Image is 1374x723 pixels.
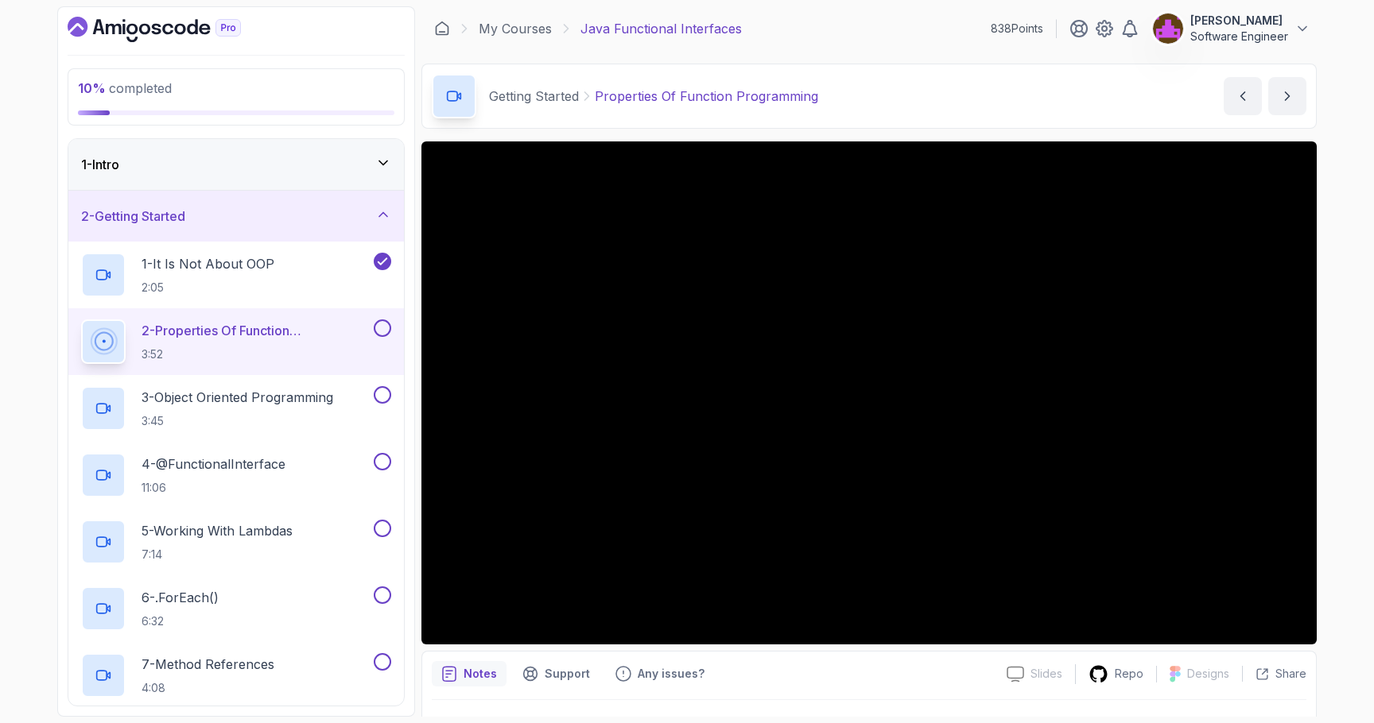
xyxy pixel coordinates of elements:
p: Notes [464,666,497,682]
button: 1-Intro [68,139,404,190]
p: Properties Of Function Programming [595,87,818,106]
p: Getting Started [489,87,579,106]
button: 7-Method References4:08 [81,653,391,698]
p: 6:32 [142,613,219,629]
p: Software Engineer [1190,29,1288,44]
button: 3-Object Oriented Programming3:45 [81,386,391,431]
button: user profile image[PERSON_NAME]Software Engineer [1152,13,1310,44]
p: Slides [1030,666,1062,682]
button: Support button [513,661,600,686]
p: 7 - Method References [142,655,274,674]
span: completed [78,80,172,96]
p: 3 - Object Oriented Programming [142,388,333,407]
p: 5 - Working With Lambdas [142,521,293,540]
p: [PERSON_NAME] [1190,13,1288,29]
h3: 1 - Intro [81,155,119,174]
button: 5-Working With Lambdas7:14 [81,520,391,564]
p: 6 - .forEach() [142,588,219,607]
iframe: chat widget [1275,624,1374,699]
button: notes button [432,661,507,686]
button: 6-.forEach()6:32 [81,586,391,631]
a: Repo [1076,664,1156,684]
button: 2-Properties Of Function Programming3:52 [81,319,391,364]
button: previous content [1224,77,1262,115]
p: Repo [1115,666,1143,682]
p: 1 - It Is Not About OOP [142,254,274,273]
button: 1-It Is Not About OOP2:05 [81,253,391,297]
button: 2-Getting Started [68,191,404,242]
p: Java Functional Interfaces [580,19,742,38]
p: Designs [1187,666,1229,682]
p: Any issues? [638,666,704,682]
img: user profile image [1153,14,1183,44]
p: 2:05 [142,280,274,296]
p: 11:06 [142,480,285,496]
p: 838 Points [991,21,1043,37]
a: Dashboard [68,17,278,42]
span: 10 % [78,80,106,96]
button: Feedback button [606,661,714,686]
p: 2 - Properties Of Function Programming [142,321,371,340]
p: 7:14 [142,547,293,563]
button: 4-@FunctionalInterface11:06 [81,453,391,497]
button: next content [1268,77,1306,115]
p: 3:45 [142,413,333,429]
h3: 2 - Getting Started [81,207,185,226]
button: Share [1242,666,1306,682]
p: 4:08 [142,680,274,696]
p: 3:52 [142,346,371,362]
iframe: 2 - Properties of Function Programming [421,141,1317,644]
p: 4 - @FunctionalInterface [142,454,285,474]
a: Dashboard [434,21,450,37]
a: My Courses [479,19,552,38]
p: Support [545,666,590,682]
